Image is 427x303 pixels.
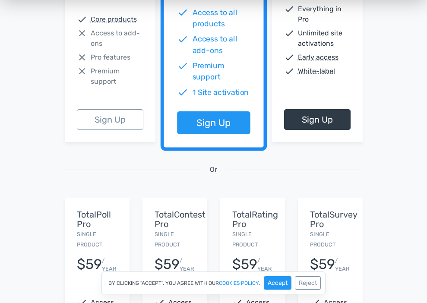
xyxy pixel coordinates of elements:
small: Single Product [310,231,335,248]
button: Reject [295,276,321,290]
h5: TotalSurvey Pro [310,210,351,229]
span: check [284,66,294,76]
span: check [177,34,188,57]
span: Everything in Pro [298,4,351,25]
span: close [77,66,87,87]
span: check [284,52,294,63]
span: check [177,7,188,30]
small: / YEAR [335,256,351,273]
span: check [77,14,87,25]
span: 1 Site activation [192,87,249,98]
span: check [284,4,294,25]
h5: TotalContest Pro [155,210,195,229]
span: check [284,28,294,49]
div: $59 [77,257,102,272]
span: Access to all add-ons [192,34,250,57]
small: / YEAR [257,256,273,273]
abbr: Early access [298,52,338,63]
small: / YEAR [102,256,117,273]
span: close [77,28,87,49]
small: Single Product [155,231,180,248]
abbr: White-label [298,66,335,76]
div: By clicking "Accept", you agree with our . [101,271,326,294]
abbr: Core products [91,14,137,25]
a: cookies policy [219,281,259,286]
span: Premium support [91,66,143,87]
button: Accept [264,276,291,290]
small: Single Product [232,231,258,248]
div: $59 [155,257,180,272]
div: $59 [232,257,257,272]
a: Sign Up [284,109,351,130]
a: Sign Up [177,112,250,135]
span: Unlimited site activations [298,28,351,49]
span: Pro features [91,52,130,63]
span: Or [210,164,217,175]
span: close [77,52,87,63]
span: check [177,87,188,98]
h5: TotalPoll Pro [77,210,117,229]
span: check [177,60,188,83]
small: / YEAR [180,256,195,273]
span: Access to all products [192,7,250,30]
span: Premium support [192,60,250,83]
span: Access to add-ons [91,28,143,49]
div: $59 [310,257,335,272]
h5: TotalRating Pro [232,210,273,229]
small: Single Product [77,231,102,248]
a: Sign Up [77,109,143,130]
